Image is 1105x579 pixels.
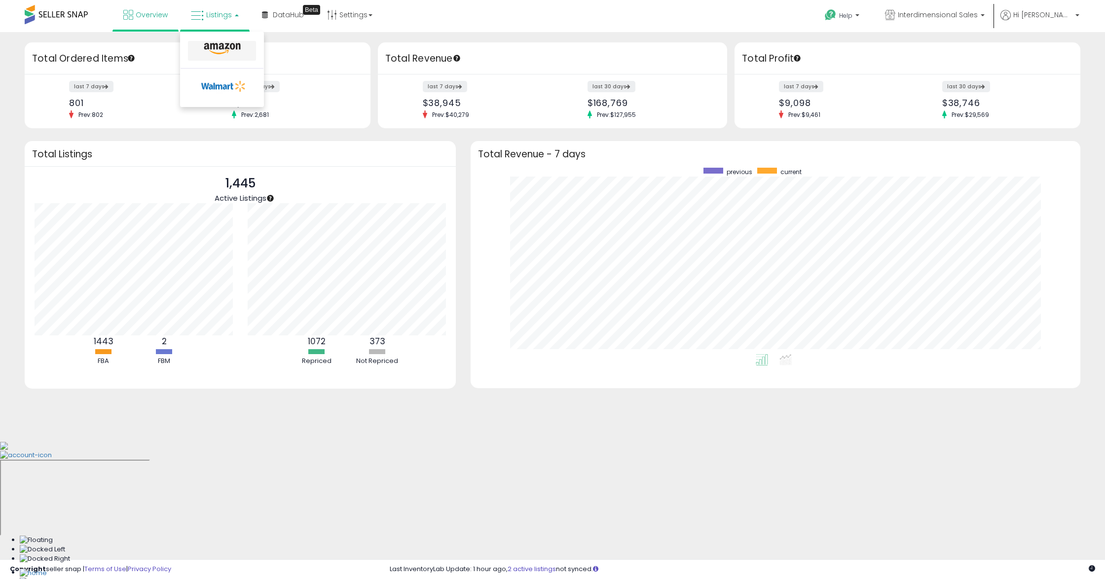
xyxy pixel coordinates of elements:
[385,52,720,66] h3: Total Revenue
[727,168,752,176] span: previous
[780,168,802,176] span: current
[1000,10,1079,32] a: Hi [PERSON_NAME]
[452,54,461,63] div: Tooltip anchor
[898,10,978,20] span: Interdimensional Sales
[266,194,275,203] div: Tooltip anchor
[303,5,320,15] div: Tooltip anchor
[588,81,635,92] label: last 30 days
[232,98,353,108] div: 3,378
[779,81,823,92] label: last 7 days
[74,110,108,119] span: Prev: 802
[69,81,113,92] label: last 7 days
[947,110,994,119] span: Prev: $29,569
[588,98,710,108] div: $168,769
[215,193,266,203] span: Active Listings
[135,357,194,366] div: FBM
[308,335,326,347] b: 1072
[742,52,1073,66] h3: Total Profit
[839,11,852,20] span: Help
[1013,10,1072,20] span: Hi [PERSON_NAME]
[20,545,65,554] img: Docked Left
[74,357,133,366] div: FBA
[369,335,385,347] b: 373
[20,536,53,545] img: Floating
[783,110,825,119] span: Prev: $9,461
[20,554,70,564] img: Docked Right
[127,54,136,63] div: Tooltip anchor
[136,10,168,20] span: Overview
[427,110,474,119] span: Prev: $40,279
[206,10,232,20] span: Listings
[69,98,190,108] div: 801
[478,150,1073,158] h3: Total Revenue - 7 days
[793,54,802,63] div: Tooltip anchor
[592,110,641,119] span: Prev: $127,955
[942,98,1063,108] div: $38,746
[817,1,869,32] a: Help
[162,335,167,347] b: 2
[94,335,113,347] b: 1443
[215,174,266,193] p: 1,445
[20,569,47,578] img: Home
[779,98,900,108] div: $9,098
[273,10,304,20] span: DataHub
[32,150,448,158] h3: Total Listings
[423,98,545,108] div: $38,945
[423,81,467,92] label: last 7 days
[942,81,990,92] label: last 30 days
[236,110,274,119] span: Prev: 2,681
[348,357,407,366] div: Not Repriced
[824,9,837,21] i: Get Help
[287,357,346,366] div: Repriced
[32,52,363,66] h3: Total Ordered Items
